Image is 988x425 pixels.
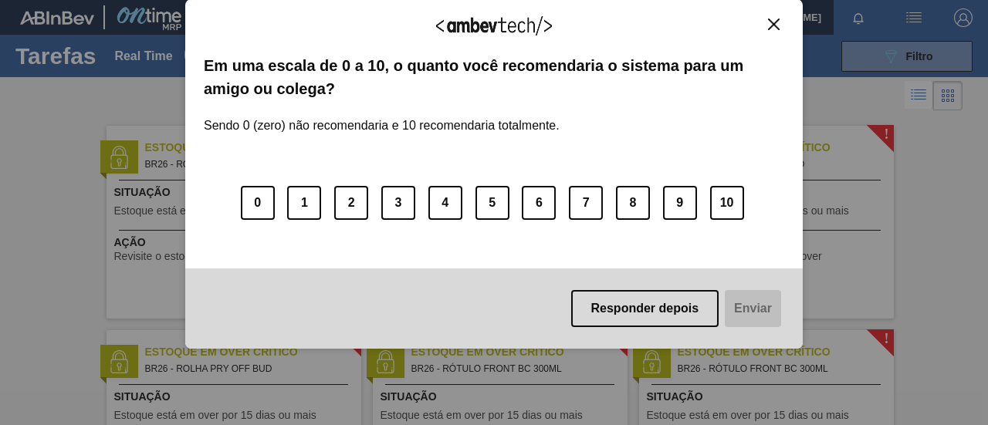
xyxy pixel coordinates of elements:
label: Sendo 0 (zero) não recomendaria e 10 recomendaria totalmente. [204,100,560,133]
img: Logo Ambevtech [436,16,552,35]
button: Close [763,18,784,31]
button: 3 [381,186,415,220]
button: 7 [569,186,603,220]
button: 6 [522,186,556,220]
img: Close [768,19,780,30]
button: 5 [475,186,509,220]
button: 8 [616,186,650,220]
button: 2 [334,186,368,220]
label: Em uma escala de 0 a 10, o quanto você recomendaria o sistema para um amigo ou colega? [204,54,784,101]
button: Responder depois [571,290,719,327]
button: 1 [287,186,321,220]
button: 0 [241,186,275,220]
button: 4 [428,186,462,220]
button: 10 [710,186,744,220]
button: 9 [663,186,697,220]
